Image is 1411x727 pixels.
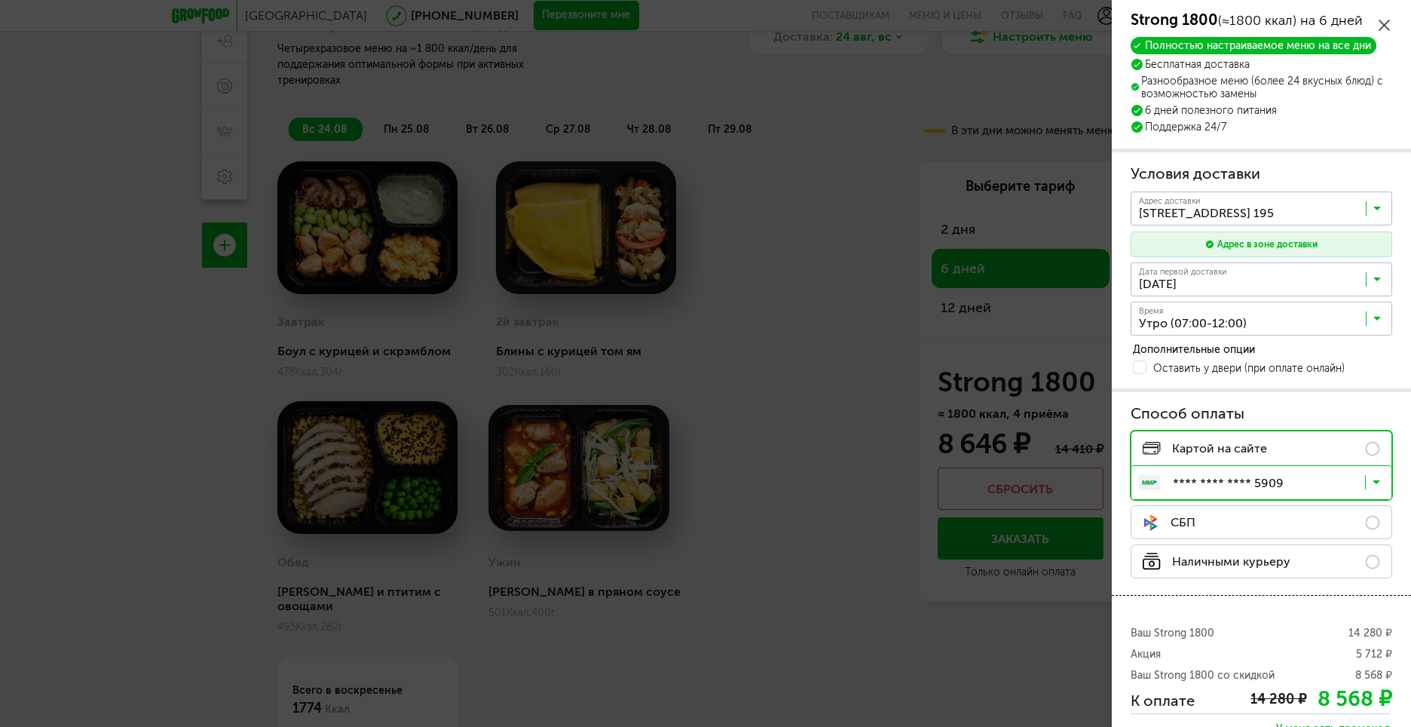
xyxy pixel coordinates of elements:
[1139,197,1201,205] span: Адрес доставки
[1131,58,1392,71] li: Бесплатная доставка
[1133,343,1392,356] div: Дополнительные опции
[1355,668,1392,683] span: 8 568 ₽
[1131,668,1275,683] span: Ваш Strong 1800 со скидкой
[1356,647,1392,662] span: 5 712 ₽
[1131,647,1161,662] span: Акция
[1131,164,1392,185] h3: Условия доставки
[1143,553,1290,570] span: Наличными курьеру
[1131,104,1392,117] li: 6 дней полезного питания
[1217,238,1318,251] div: Адрес в зоне доставки
[1318,689,1392,708] div: 8 568 ₽
[1139,307,1163,315] span: Время
[1250,692,1306,708] div: 14 280 ₽
[1131,11,1363,29] div: (≈1800 ккал) на 6 дней
[1139,268,1227,276] span: Дата первой доставки
[1131,626,1214,641] span: Ваш Strong 1800
[1131,11,1218,29] span: Strong 1800
[1131,693,1195,708] h3: К оплате
[1153,363,1345,374] span: Оставить у двери (при оплате онлайн)
[1143,514,1195,531] span: СБП
[1131,75,1392,100] li: Разнообразное меню (более 24 вкусных блюд) с возможностью замены
[1131,403,1392,425] h3: Способ оплаты
[1143,514,1159,531] img: sbp-pay.a0b1cb1.svg
[1348,626,1392,641] span: 14 280 ₽
[1143,442,1267,456] span: Картой на сайте
[1131,37,1376,54] div: Полностью настраиваемое меню на все дни
[1131,121,1392,133] li: Поддержка 24/7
